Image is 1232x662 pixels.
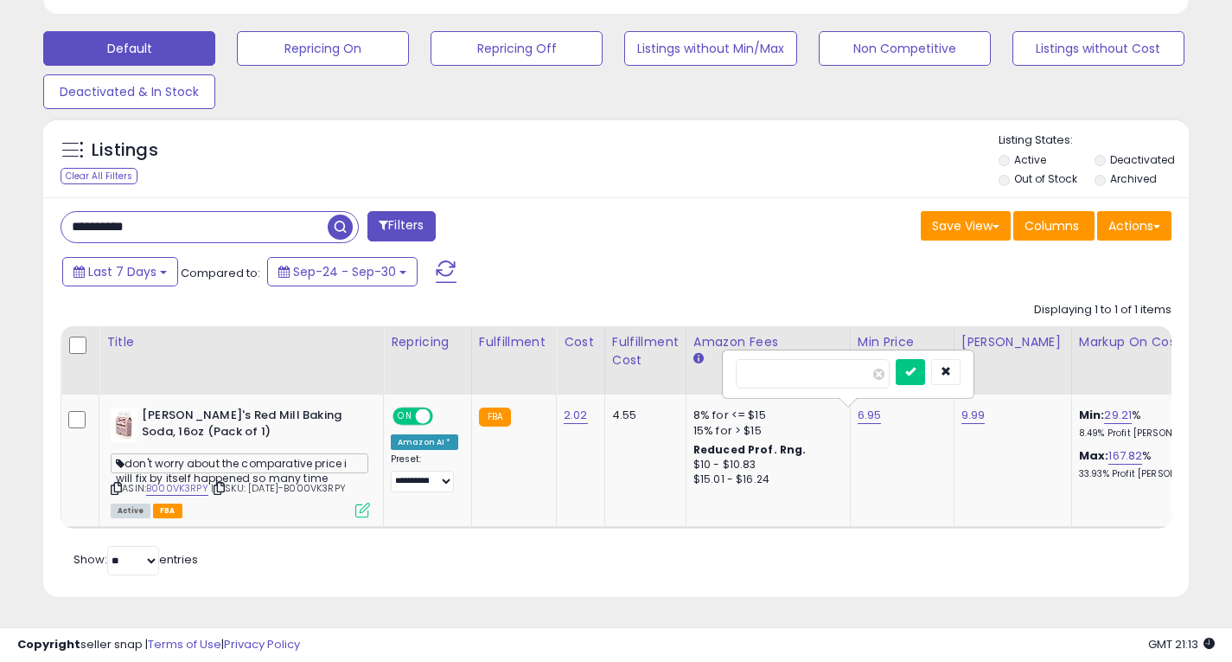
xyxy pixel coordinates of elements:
[43,74,215,109] button: Deactivated & In Stock
[564,407,588,424] a: 2.02
[367,211,435,241] button: Filters
[1079,333,1229,351] div: Markup on Cost
[211,481,346,495] span: | SKU: [DATE]-B000VK3RPY
[999,132,1189,149] p: Listing States:
[1108,447,1142,465] a: 167.82
[1097,211,1171,241] button: Actions
[148,636,221,652] a: Terms of Use
[17,636,80,652] strong: Copyright
[92,138,158,163] h5: Listings
[17,637,300,653] div: seller snap | |
[61,168,137,184] div: Clear All Filters
[224,636,300,652] a: Privacy Policy
[62,257,178,286] button: Last 7 Days
[819,31,991,66] button: Non Competitive
[693,333,843,351] div: Amazon Fees
[111,408,370,516] div: ASIN:
[293,263,396,280] span: Sep-24 - Sep-30
[1034,302,1171,318] div: Displaying 1 to 1 of 1 items
[961,333,1064,351] div: [PERSON_NAME]
[1012,31,1184,66] button: Listings without Cost
[106,333,376,351] div: Title
[1014,152,1046,167] label: Active
[693,351,704,367] small: Amazon Fees.
[1079,468,1222,480] p: 33.93% Profit [PERSON_NAME]
[921,211,1011,241] button: Save View
[73,551,198,568] span: Show: entries
[88,263,156,280] span: Last 7 Days
[612,408,673,423] div: 4.55
[1079,427,1222,440] p: 8.49% Profit [PERSON_NAME]
[111,504,150,518] span: All listings currently available for purchase on Amazon
[1110,152,1175,167] label: Deactivated
[693,423,837,439] div: 15% for > $15
[1104,407,1132,424] a: 29.21
[1110,171,1157,186] label: Archived
[391,434,458,450] div: Amazon AI *
[181,265,260,281] span: Compared to:
[391,453,458,492] div: Preset:
[111,408,137,442] img: 41ddcX9BaKL._SL40_.jpg
[1079,447,1109,464] b: Max:
[479,408,511,427] small: FBA
[394,409,416,424] span: ON
[612,333,679,370] div: Fulfillment Cost
[431,31,603,66] button: Repricing Off
[237,31,409,66] button: Repricing On
[693,472,837,487] div: $15.01 - $16.24
[1025,217,1079,235] span: Columns
[391,333,464,351] div: Repricing
[693,408,837,423] div: 8% for <= $15
[142,408,352,444] b: [PERSON_NAME]'s Red Mill Baking Soda, 16oz (Pack of 1)
[431,409,458,424] span: OFF
[1079,407,1105,423] b: Min:
[564,333,597,351] div: Cost
[111,453,368,473] span: don't worry about the comparative price i will fix by itself happened so many time
[1079,448,1222,480] div: %
[624,31,796,66] button: Listings without Min/Max
[858,407,882,424] a: 6.95
[693,442,807,457] b: Reduced Prof. Rng.
[1148,636,1215,652] span: 2025-10-8 21:13 GMT
[858,333,947,351] div: Min Price
[267,257,418,286] button: Sep-24 - Sep-30
[153,504,182,518] span: FBA
[1079,408,1222,440] div: %
[43,31,215,66] button: Default
[1014,171,1077,186] label: Out of Stock
[693,458,837,472] div: $10 - $10.83
[1013,211,1095,241] button: Columns
[479,333,549,351] div: Fulfillment
[961,407,986,424] a: 9.99
[146,481,208,496] a: B000VK3RPY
